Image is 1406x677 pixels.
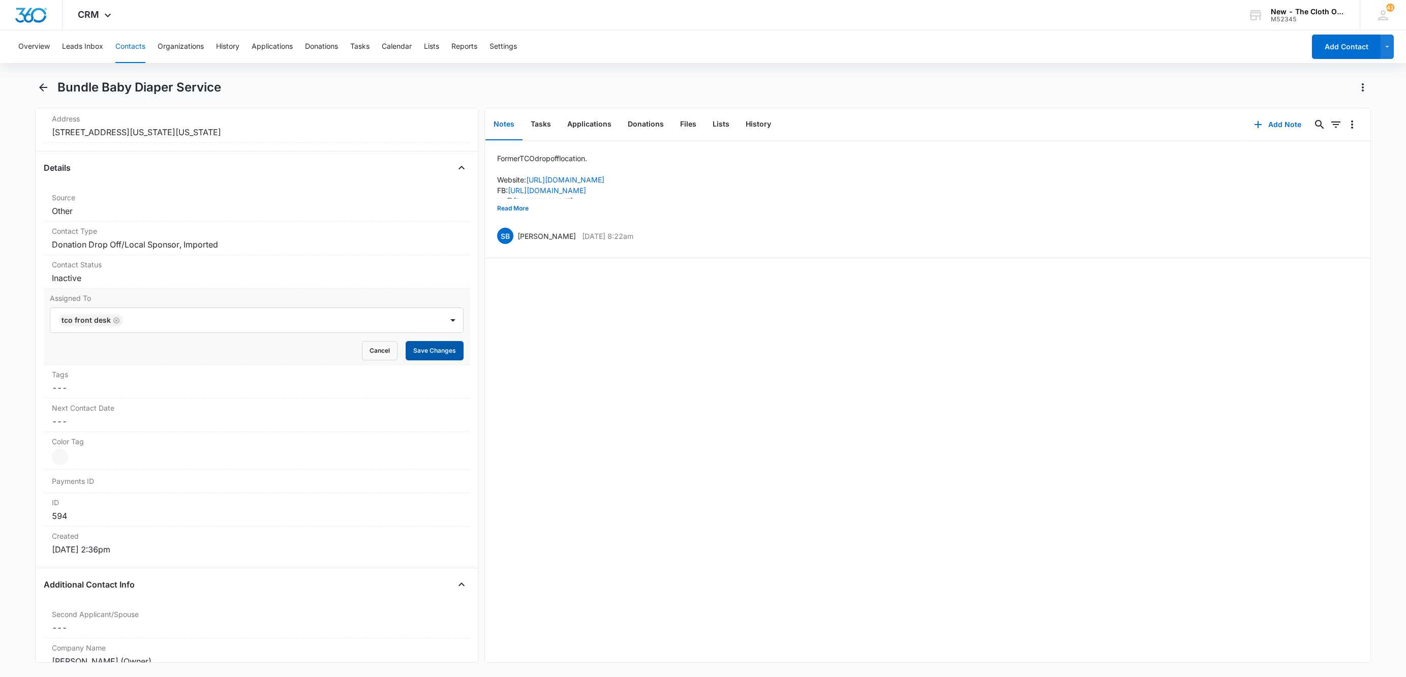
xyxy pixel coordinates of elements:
[52,238,462,251] dd: Donation Drop Off/Local Sponsor, Imported
[672,109,705,140] button: Files
[52,192,462,203] label: Source
[52,403,462,413] label: Next Contact Date
[508,186,586,195] a: [URL][DOMAIN_NAME]
[497,199,529,218] button: Read More
[44,432,470,470] div: Color Tag
[1355,79,1371,96] button: Actions
[453,576,470,593] button: Close
[526,175,604,184] a: [URL][DOMAIN_NAME]
[52,415,462,427] dd: ---
[738,109,779,140] button: History
[1312,35,1381,59] button: Add Contact
[705,109,738,140] button: Lists
[350,30,370,63] button: Tasks
[57,80,221,95] h1: Bundle Baby Diaper Service
[44,109,470,143] div: Address[STREET_ADDRESS][US_STATE][US_STATE]
[44,255,470,289] div: Contact StatusInactive
[216,30,239,63] button: History
[44,493,470,527] div: ID594
[52,272,462,284] dd: Inactive
[382,30,412,63] button: Calendar
[1386,4,1394,12] span: 41
[44,578,135,591] h4: Additional Contact Info
[44,365,470,398] div: Tags---
[52,531,462,541] dt: Created
[1328,116,1344,133] button: Filters
[362,341,398,360] button: Cancel
[52,543,462,556] dd: [DATE] 2:36pm
[559,109,620,140] button: Applications
[52,369,462,380] label: Tags
[453,160,470,176] button: Close
[523,109,559,140] button: Tasks
[497,185,604,196] p: FB:
[1344,116,1360,133] button: Overflow Menu
[252,30,293,63] button: Applications
[62,317,111,324] div: TCO Front Desk
[497,228,513,244] span: SB
[52,497,462,508] dt: ID
[44,222,470,255] div: Contact TypeDonation Drop Off/Local Sponsor, Imported
[1244,112,1311,137] button: Add Note
[582,231,633,241] p: [DATE] 8:22am
[52,609,462,620] label: Second Applicant/Spouse
[517,231,576,241] p: [PERSON_NAME]
[50,293,464,303] label: Assigned To
[1271,8,1345,16] div: account name
[52,113,462,124] label: Address
[44,605,470,638] div: Second Applicant/Spouse---
[115,30,145,63] button: Contacts
[35,79,51,96] button: Back
[52,126,462,138] dd: [STREET_ADDRESS][US_STATE][US_STATE]
[490,30,517,63] button: Settings
[52,642,462,653] label: Company Name
[485,109,523,140] button: Notes
[52,436,462,447] label: Color Tag
[52,259,462,270] label: Contact Status
[406,341,464,360] button: Save Changes
[44,527,470,560] div: Created[DATE] 2:36pm
[620,109,672,140] button: Donations
[44,470,470,493] div: Payments ID
[424,30,439,63] button: Lists
[52,655,462,667] div: [PERSON_NAME] (Owner)
[158,30,204,63] button: Organizations
[44,638,470,672] div: Company Name[PERSON_NAME] (Owner)
[18,30,50,63] button: Overview
[497,196,604,206] p: IG: @[DOMAIN_NAME]
[52,205,462,217] dd: Other
[44,188,470,222] div: SourceOther
[52,382,462,394] dd: ---
[305,30,338,63] button: Donations
[62,30,103,63] button: Leads Inbox
[497,153,604,164] p: Former TCO drop off location.
[52,510,462,522] dd: 594
[52,622,462,634] dd: ---
[1386,4,1394,12] div: notifications count
[1311,116,1328,133] button: Search...
[497,174,604,185] p: Website:
[111,317,120,324] div: Remove TCO Front Desk
[78,9,99,20] span: CRM
[52,226,462,236] label: Contact Type
[451,30,477,63] button: Reports
[52,476,154,486] dt: Payments ID
[44,162,71,174] h4: Details
[1271,16,1345,23] div: account id
[44,398,470,432] div: Next Contact Date---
